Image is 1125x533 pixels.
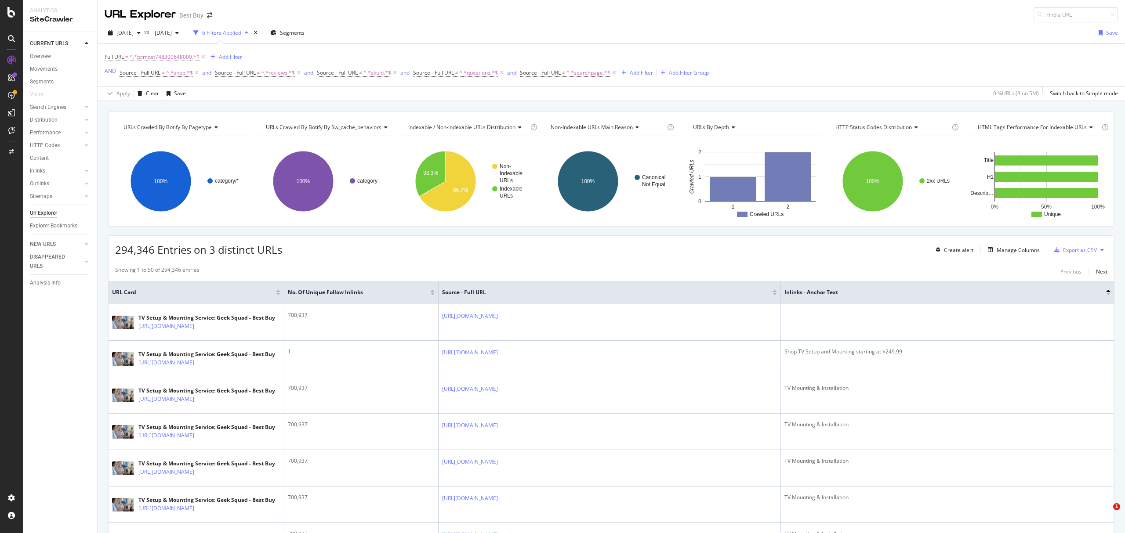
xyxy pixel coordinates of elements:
[500,186,523,192] text: Indexable
[1095,503,1116,524] iframe: Intercom live chat
[970,190,994,196] text: Descrip…
[267,26,308,40] button: Segments
[120,69,160,76] span: Source - Full URL
[784,457,1110,465] div: TV Mounting & Installation
[669,69,709,76] div: Add Filter Group
[30,192,82,201] a: Sitemaps
[264,120,395,134] h4: URLs Crawled By Botify By sw_cache_behaviors
[30,65,58,74] div: Movements
[138,423,275,431] div: TV Setup & Mounting Service: Geek Squad - Best Buy
[997,246,1040,254] div: Manage Columns
[542,143,680,220] svg: A chart.
[932,243,973,257] button: Create alert
[1041,204,1052,210] text: 50%
[280,29,305,36] span: Segments
[1096,266,1107,277] button: Next
[258,143,396,220] div: A chart.
[413,69,454,76] span: Source - Full URL
[138,358,194,367] a: [URL][DOMAIN_NAME]
[154,178,168,184] text: 100%
[30,179,82,188] a: Outlinks
[115,266,200,277] div: Showing 1 to 50 of 294,346 entries
[1063,246,1097,254] div: Export as CSV
[138,496,275,504] div: TV Setup & Mounting Service: Geek Squad - Best Buy
[112,288,274,296] span: URL Card
[138,468,194,476] a: [URL][DOMAIN_NAME]
[944,246,973,254] div: Create alert
[442,348,498,357] a: [URL][DOMAIN_NAME]
[1113,503,1120,510] span: 1
[30,166,82,176] a: Inlinks
[835,123,912,131] span: HTTP Status Codes Distribution
[112,461,134,475] img: main image
[252,29,259,37] div: times
[202,68,211,77] button: and
[442,494,498,503] a: [URL][DOMAIN_NAME]
[151,29,172,36] span: 2025 Jul. 29th
[112,425,134,439] img: main image
[215,69,256,76] span: Source - Full URL
[138,350,275,358] div: TV Setup & Mounting Service: Geek Squad - Best Buy
[693,123,729,131] span: URLs by Depth
[146,90,159,97] div: Clear
[304,68,313,77] button: and
[442,457,498,466] a: [URL][DOMAIN_NAME]
[630,69,653,76] div: Add Filter
[30,278,61,288] div: Analysis Info
[423,170,438,176] text: 33.3%
[138,387,275,395] div: TV Setup & Mounting Service: Geek Squad - Best Buy
[116,90,130,97] div: Apply
[115,143,253,220] svg: A chart.
[105,7,176,22] div: URL Explorer
[134,86,159,101] button: Clear
[30,221,77,230] div: Explorer Bookmarks
[138,395,194,403] a: [URL][DOMAIN_NAME]
[359,69,362,76] span: ≠
[1051,243,1097,257] button: Export as CSV
[123,123,212,131] span: URLs Crawled By Botify By pagetype
[30,154,91,163] a: Content
[993,90,1039,97] div: 0 % URLs ( 3 on 5M )
[30,77,91,86] a: Segments
[288,493,435,501] div: 700,937
[138,314,275,322] div: TV Setup & Mounting Service: Geek Squad - Best Buy
[30,128,82,137] a: Performance
[400,69,410,76] div: and
[138,504,194,513] a: [URL][DOMAIN_NAME]
[642,181,665,187] text: Not Equal
[549,120,665,134] h4: Non-Indexable URLs Main Reason
[834,120,950,134] h4: HTTP Status Codes Distribution
[1050,90,1118,97] div: Switch back to Simple mode
[30,52,51,61] div: Overview
[30,52,91,61] a: Overview
[1095,26,1118,40] button: Save
[30,192,52,201] div: Sitemaps
[215,178,239,184] text: category/*
[30,240,56,249] div: NEW URLS
[116,29,134,36] span: 2025 Sep. 9th
[30,115,58,125] div: Distribution
[618,68,653,78] button: Add Filter
[144,28,151,36] span: vs
[1106,29,1118,36] div: Save
[1060,268,1081,275] div: Previous
[732,204,735,210] text: 1
[30,90,52,99] a: Visits
[30,209,57,218] div: Url Explorer
[138,460,275,468] div: TV Setup & Mounting Service: Geek Squad - Best Buy
[112,316,134,330] img: main image
[138,322,194,331] a: [URL][DOMAIN_NAME]
[784,288,1093,296] span: Inlinks - Anchor Text
[827,143,965,220] svg: A chart.
[581,178,595,184] text: 100%
[442,421,498,430] a: [URL][DOMAIN_NAME]
[685,143,823,220] svg: A chart.
[30,141,60,150] div: HTTP Codes
[30,240,82,249] a: NEW URLS
[179,11,203,20] div: Best Buy
[288,457,435,465] div: 700,937
[453,187,468,193] text: 66.7%
[408,123,515,131] span: Indexable / Non-Indexable URLs distribution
